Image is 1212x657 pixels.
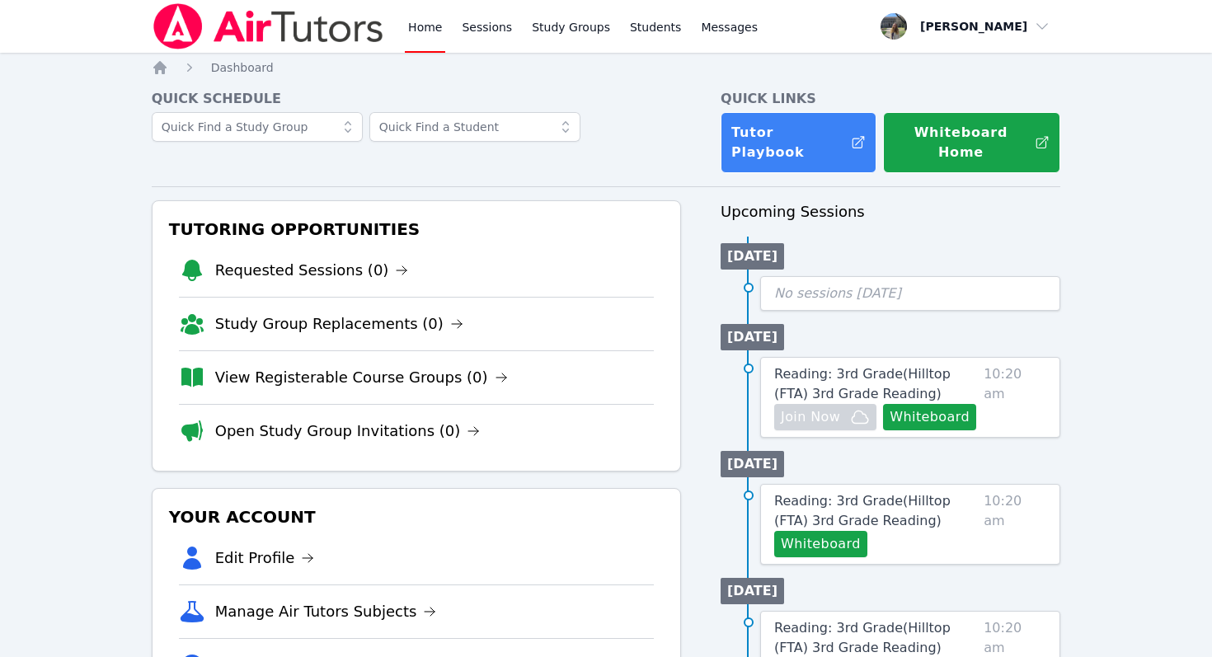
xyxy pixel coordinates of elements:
[774,491,977,531] a: Reading: 3rd Grade(Hilltop (FTA) 3rd Grade Reading)
[152,3,385,49] img: Air Tutors
[215,259,409,282] a: Requested Sessions (0)
[215,547,315,570] a: Edit Profile
[774,404,876,430] button: Join Now
[211,59,274,76] a: Dashboard
[774,285,901,301] span: No sessions [DATE]
[152,112,363,142] input: Quick Find a Study Group
[215,366,508,389] a: View Registerable Course Groups (0)
[166,502,667,532] h3: Your Account
[215,420,481,443] a: Open Study Group Invitations (0)
[721,89,1060,109] h4: Quick Links
[721,451,784,477] li: [DATE]
[152,59,1061,76] nav: Breadcrumb
[721,578,784,604] li: [DATE]
[883,404,976,430] button: Whiteboard
[152,89,681,109] h4: Quick Schedule
[215,600,437,623] a: Manage Air Tutors Subjects
[721,200,1060,223] h3: Upcoming Sessions
[721,243,784,270] li: [DATE]
[721,112,876,173] a: Tutor Playbook
[781,407,840,427] span: Join Now
[774,364,977,404] a: Reading: 3rd Grade(Hilltop (FTA) 3rd Grade Reading)
[774,531,867,557] button: Whiteboard
[166,214,667,244] h3: Tutoring Opportunities
[721,324,784,350] li: [DATE]
[215,312,463,336] a: Study Group Replacements (0)
[984,364,1046,430] span: 10:20 am
[774,366,951,401] span: Reading: 3rd Grade ( Hilltop (FTA) 3rd Grade Reading )
[883,112,1060,173] button: Whiteboard Home
[774,620,951,655] span: Reading: 3rd Grade ( Hilltop (FTA) 3rd Grade Reading )
[211,61,274,74] span: Dashboard
[701,19,758,35] span: Messages
[774,493,951,528] span: Reading: 3rd Grade ( Hilltop (FTA) 3rd Grade Reading )
[984,491,1046,557] span: 10:20 am
[369,112,580,142] input: Quick Find a Student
